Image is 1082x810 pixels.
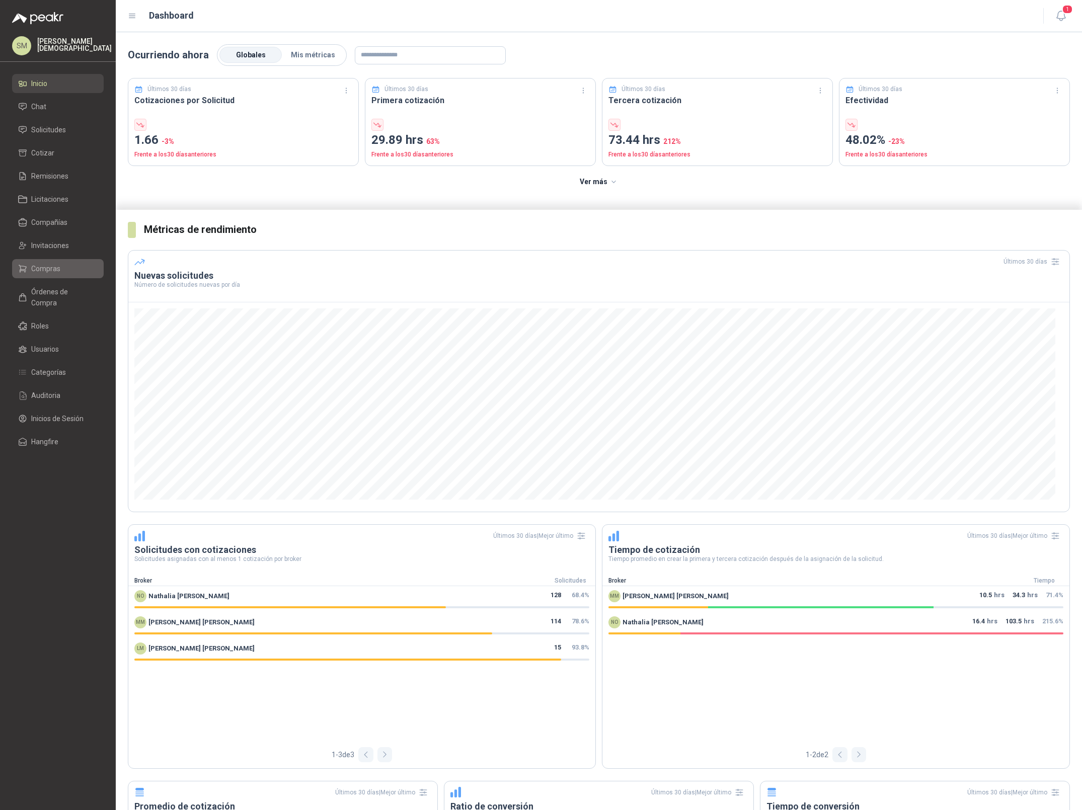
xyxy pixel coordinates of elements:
[12,143,104,163] a: Cotizar
[608,556,1063,562] p: Tiempo promedio en crear la primera y tercera cotización después de la asignación de la solicitud.
[551,616,561,628] span: 114
[967,784,1063,800] div: Últimos 30 días | Mejor último
[12,12,63,24] img: Logo peakr
[12,259,104,278] a: Compras
[572,591,589,599] span: 68.4 %
[602,576,1019,586] div: Broker
[551,590,561,602] span: 128
[332,749,354,760] span: 1 - 3 de 3
[608,544,1063,556] h3: Tiempo de cotización
[12,282,104,312] a: Órdenes de Compra
[134,94,352,107] h3: Cotizaciones por Solicitud
[134,590,146,602] div: NO
[31,436,58,447] span: Hangfire
[134,131,352,150] p: 1.66
[608,590,621,602] div: MM
[608,94,826,107] h3: Tercera cotización
[859,85,902,94] p: Últimos 30 días
[162,137,174,145] span: -3 %
[134,616,146,628] div: MM
[1013,590,1038,602] p: hrs
[31,390,60,401] span: Auditoria
[572,617,589,625] span: 78.6 %
[31,344,59,355] span: Usuarios
[12,409,104,428] a: Inicios de Sesión
[31,413,84,424] span: Inicios de Sesión
[371,150,589,159] p: Frente a los 30 días anteriores
[1046,591,1063,599] span: 71.4 %
[12,236,104,255] a: Invitaciones
[1006,616,1034,628] p: hrs
[128,47,209,63] p: Ocurriendo ahora
[134,642,146,655] div: LM
[12,167,104,186] a: Remisiones
[845,150,1063,159] p: Frente a los 30 días anteriores
[1062,5,1073,14] span: 1
[37,38,112,52] p: [PERSON_NAME] [DEMOGRAPHIC_DATA]
[134,556,589,562] p: Solicitudes asignadas con al menos 1 cotización por broker
[134,270,1063,282] h3: Nuevas solicitudes
[806,749,828,760] span: 1 - 2 de 2
[623,591,729,601] span: [PERSON_NAME] [PERSON_NAME]
[972,616,985,628] span: 16.4
[1042,617,1063,625] span: 215.6 %
[147,85,191,94] p: Últimos 30 días
[574,172,624,192] button: Ver más
[1019,576,1069,586] div: Tiempo
[134,282,1063,288] p: Número de solicitudes nuevas por día
[608,131,826,150] p: 73.44 hrs
[31,171,68,182] span: Remisiones
[31,217,67,228] span: Compañías
[12,74,104,93] a: Inicio
[651,784,747,800] div: Últimos 30 días | Mejor último
[31,101,46,112] span: Chat
[623,617,704,627] span: Nathalia [PERSON_NAME]
[972,616,997,628] p: hrs
[31,194,68,205] span: Licitaciones
[12,340,104,359] a: Usuarios
[12,190,104,209] a: Licitaciones
[12,213,104,232] a: Compañías
[979,590,992,602] span: 10.5
[236,51,266,59] span: Globales
[1006,616,1022,628] span: 103.5
[12,97,104,116] a: Chat
[572,643,589,651] span: 93.8 %
[291,51,335,59] span: Mis métricas
[12,120,104,139] a: Solicitudes
[545,576,595,586] div: Solicitudes
[148,591,229,601] span: Nathalia [PERSON_NAME]
[31,78,47,89] span: Inicio
[12,316,104,336] a: Roles
[888,137,905,145] span: -23 %
[31,367,66,378] span: Categorías
[31,263,60,274] span: Compras
[384,85,428,94] p: Últimos 30 días
[31,286,94,308] span: Órdenes de Compra
[31,147,54,158] span: Cotizar
[144,222,1070,237] h3: Métricas de rendimiento
[426,137,440,145] span: 63 %
[493,528,589,544] div: Últimos 30 días | Mejor último
[148,643,255,654] span: [PERSON_NAME] [PERSON_NAME]
[31,124,66,135] span: Solicitudes
[134,544,589,556] h3: Solicitudes con cotizaciones
[148,617,255,627] span: [PERSON_NAME] [PERSON_NAME]
[128,576,545,586] div: Broker
[134,150,352,159] p: Frente a los 30 días anteriores
[1013,590,1025,602] span: 34.3
[371,131,589,150] p: 29.89 hrs
[12,36,31,55] div: SM
[663,137,681,145] span: 212 %
[371,94,589,107] h3: Primera cotización
[845,94,1063,107] h3: Efectividad
[12,363,104,382] a: Categorías
[1052,7,1070,25] button: 1
[12,432,104,451] a: Hangfire
[979,590,1004,602] p: hrs
[608,616,621,628] div: NO
[12,386,104,405] a: Auditoria
[31,320,49,332] span: Roles
[845,131,1063,150] p: 48.02%
[149,9,194,23] h1: Dashboard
